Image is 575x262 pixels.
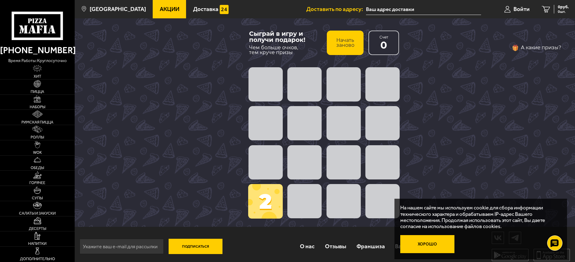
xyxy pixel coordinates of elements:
[31,166,44,170] span: Обеды
[558,5,569,9] span: 0 руб.
[29,181,45,185] span: Горячее
[20,257,55,261] span: Дополнительно
[379,35,388,39] span: Счет
[512,43,561,53] button: А какие призы?
[193,6,218,12] span: Доставка
[30,105,45,109] span: Наборы
[390,237,426,256] a: Вакансии
[19,212,56,216] span: Салаты и закуски
[558,10,569,13] span: 0 шт.
[327,31,364,55] button: Начать заново
[249,31,322,43] div: Сыграй в игру и получи подарок!
[33,151,42,155] span: WOK
[29,227,46,231] span: Десерты
[75,18,575,227] div: Сыграй в игру и получи подарок!Чем больше очков,тем круче призыНачать зановоСчет02А какие призы?
[31,90,44,94] span: Пицца
[295,237,320,256] a: О нас
[306,6,366,12] span: Доставить по адресу:
[31,135,44,139] span: Роллы
[380,40,387,50] span: 0
[351,237,390,256] a: Франшиза
[400,235,454,253] button: Хорошо
[32,196,43,200] span: Супы
[21,120,53,124] span: Римская пицца
[169,239,222,254] button: Подписаться
[320,237,351,256] a: Отзывы
[160,6,179,12] span: Акции
[80,239,164,254] input: Укажите ваш e-mail для рассылки
[34,75,41,79] span: Хит
[28,242,47,246] span: Напитки
[90,6,146,12] span: [GEOGRAPHIC_DATA]
[220,5,229,14] img: 15daf4d41897b9f0e9f617042186c801.svg
[400,205,557,229] p: На нашем сайте мы используем cookie для сбора информации технического характера и обрабатываем IP...
[249,45,322,55] span: Чем больше очков, тем круче призы
[366,4,481,15] input: Ваш адрес доставки
[513,6,530,12] span: Войти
